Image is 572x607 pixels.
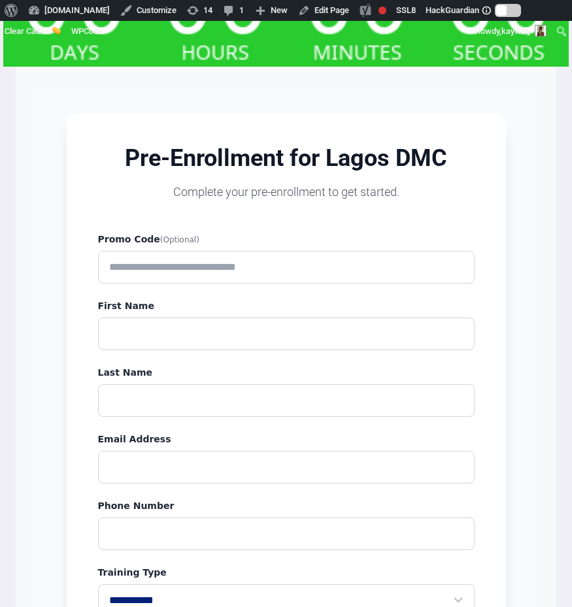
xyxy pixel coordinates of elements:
[501,26,531,36] span: kaywilly
[67,21,108,42] a: WPCode
[98,233,475,246] label: Promo Code
[98,145,475,171] h1: Pre-Enrollment for Lagos DMC
[470,21,552,42] a: Howdy,
[160,235,199,244] span: (Optional)
[379,7,386,14] div: Focus keyphrase not set
[98,366,475,379] label: Last Name
[5,26,50,36] span: Clear Cache
[52,26,61,35] img: 🧽
[98,433,475,446] label: Email Address
[98,183,475,201] p: Complete your pre-enrollment to get started.
[98,566,475,579] label: Training Type
[98,499,475,512] label: Phone Number
[98,299,475,312] label: First Name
